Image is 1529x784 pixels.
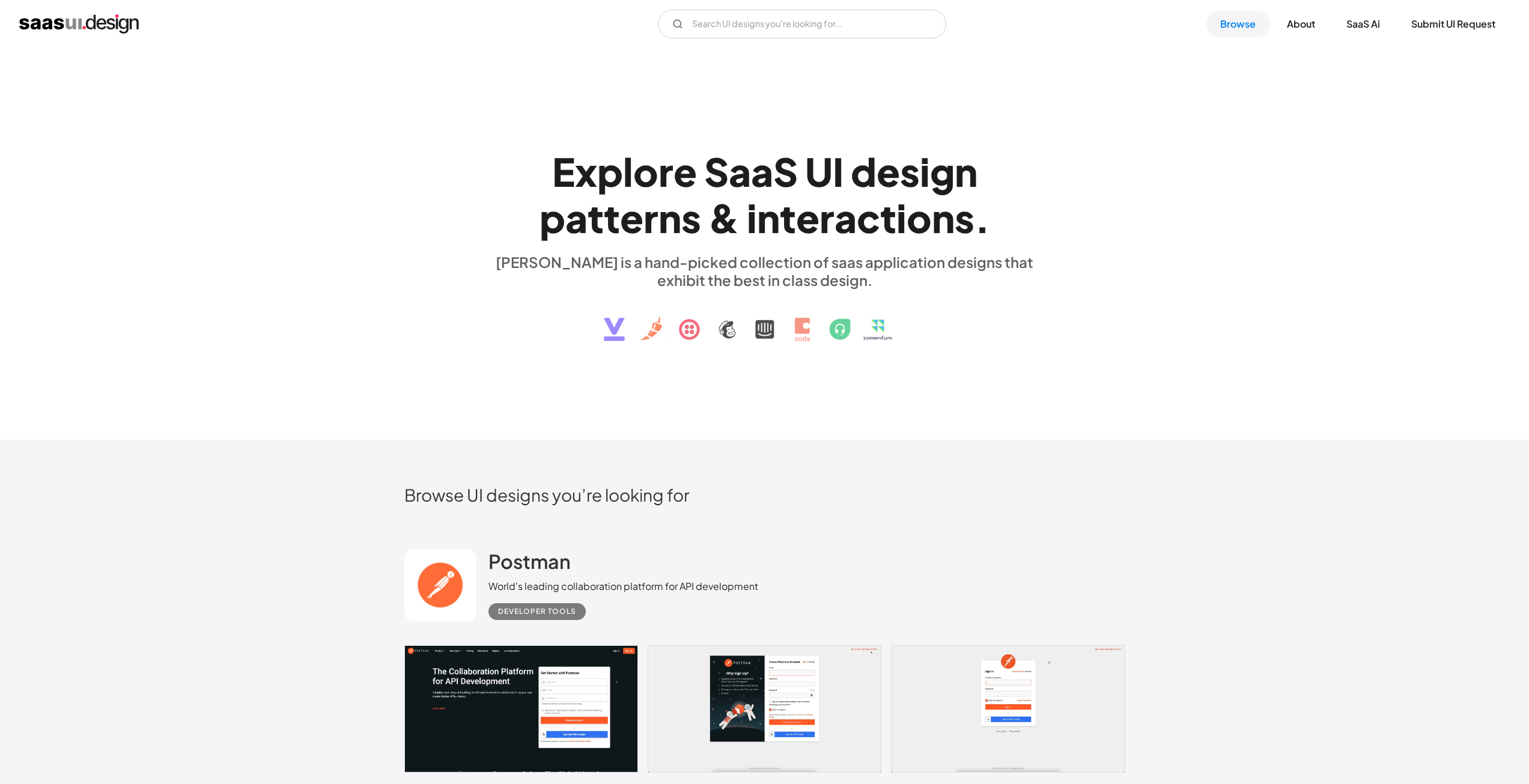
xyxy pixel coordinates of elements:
div: i [896,195,907,241]
a: SaaS Ai [1332,11,1394,37]
div: i [747,195,757,241]
div: n [658,195,681,241]
input: Search UI designs you're looking for... [658,10,946,38]
div: x [575,148,597,195]
a: Postman [488,549,571,579]
div: e [673,148,697,195]
div: [PERSON_NAME] is a hand-picked collection of saas application designs that exhibit the best in cl... [488,253,1041,289]
a: Browse [1206,11,1270,37]
a: Submit UI Request [1397,11,1510,37]
div: a [565,195,588,241]
form: Email Form [658,10,946,38]
div: o [907,195,932,241]
div: I [833,148,844,195]
img: text, icon, saas logo [583,289,947,351]
a: About [1272,11,1330,37]
div: r [658,148,673,195]
div: r [819,195,834,241]
div: S [704,148,729,195]
a: home [19,14,139,34]
div: Developer tools [498,604,576,619]
div: a [751,148,773,195]
div: i [920,148,930,195]
div: p [540,195,565,241]
div: t [588,195,604,241]
h2: Postman [488,549,571,573]
div: d [851,148,877,195]
h2: Browse UI designs you’re looking for [404,484,1125,505]
div: World's leading collaboration platform for API development [488,579,758,594]
div: s [681,195,701,241]
div: o [633,148,658,195]
div: l [623,148,633,195]
div: n [955,148,977,195]
div: g [930,148,955,195]
div: U [805,148,833,195]
div: r [643,195,658,241]
div: t [604,195,620,241]
h1: Explore SaaS UI design patterns & interactions. [488,148,1041,241]
div: n [932,195,955,241]
div: E [552,148,575,195]
div: e [620,195,643,241]
div: n [757,195,780,241]
div: p [597,148,623,195]
div: s [955,195,974,241]
div: a [834,195,857,241]
div: a [729,148,751,195]
div: e [796,195,819,241]
div: t [780,195,796,241]
div: s [900,148,920,195]
div: c [857,195,880,241]
div: . [974,195,990,241]
div: S [773,148,798,195]
div: e [877,148,900,195]
div: & [708,195,740,241]
div: t [880,195,896,241]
